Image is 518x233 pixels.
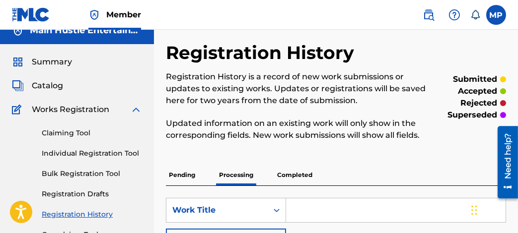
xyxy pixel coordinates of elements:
[88,9,100,21] img: Top Rightsholder
[130,104,142,116] img: expand
[42,169,142,179] a: Bulk Registration Tool
[32,56,72,68] span: Summary
[12,56,72,68] a: SummarySummary
[216,165,256,185] p: Processing
[12,7,50,22] img: MLC Logo
[471,195,477,225] div: Drag
[166,42,359,64] h2: Registration History
[468,185,518,233] iframe: Chat Widget
[12,80,24,92] img: Catalog
[42,128,142,138] a: Claiming Tool
[42,209,142,220] a: Registration History
[172,204,262,216] div: Work Title
[12,56,24,68] img: Summary
[444,5,464,25] div: Help
[42,189,142,199] a: Registration Drafts
[12,104,25,116] img: Works Registration
[30,25,142,36] h5: Main Hustle Entertainment
[447,109,497,121] p: superseded
[42,148,142,159] a: Individual Registration Tool
[32,80,63,92] span: Catalog
[106,9,141,20] span: Member
[448,9,460,21] img: help
[458,85,497,97] p: accepted
[490,122,518,202] iframe: Resource Center
[453,73,497,85] p: submitted
[12,80,63,92] a: CatalogCatalog
[486,5,506,25] div: User Menu
[274,165,315,185] p: Completed
[166,165,198,185] p: Pending
[166,117,428,141] p: Updated information on an existing work will only show in the corresponding fields. New work subm...
[460,97,497,109] p: rejected
[470,10,480,20] div: Notifications
[12,25,24,37] img: Accounts
[166,71,428,107] p: Registration History is a record of new work submissions or updates to existing works. Updates or...
[32,104,109,116] span: Works Registration
[423,9,435,21] img: search
[419,5,439,25] a: Public Search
